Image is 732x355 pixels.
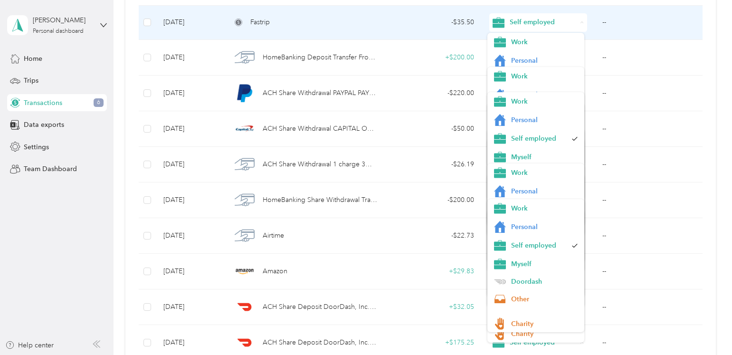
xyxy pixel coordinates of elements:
[263,52,377,63] span: HomeBanking Deposit Transfer From your share 10 Conf #: 468467636094
[156,289,224,325] td: [DATE]
[511,37,578,47] span: Work
[392,266,474,277] div: + $29.83
[511,115,578,125] span: Personal
[511,168,578,178] span: Work
[156,76,224,111] td: [DATE]
[235,190,255,210] img: HomeBanking Share Withdrawal Transfer To your share 71 Conf #: 468467636094
[511,152,578,162] span: Myself
[392,159,474,170] div: - $26.19
[263,124,377,134] span: ACH Share Withdrawal CAPITAL ONE 9279744391 CAPITAL ONE ONLINE PMT
[392,88,474,98] div: - $220.00
[510,337,577,348] span: Self employed
[595,182,702,218] td: --
[511,259,578,269] span: Myself
[595,6,702,40] td: --
[511,222,578,232] span: Personal
[235,226,255,246] img: Airtime
[156,111,224,147] td: [DATE]
[235,333,255,353] img: ACH Share Deposit DoorDash, Inc. 1800948598 DoorDash, Inc. DoorDash
[24,142,49,152] span: Settings
[250,17,270,28] span: Fastrip
[156,147,224,182] td: [DATE]
[595,111,702,147] td: --
[235,154,255,174] img: ACH Share Withdrawal 1 charge 3W4uUjWg17hCz 17jhMITcspD7|RoyalApothecary 1842392463 RoyalApotheca...
[94,98,104,107] span: 6
[33,15,92,25] div: [PERSON_NAME]
[510,17,577,28] span: Self employed
[511,277,578,287] span: Doordash
[263,266,287,277] span: Amazon
[392,52,474,63] div: + $200.00
[235,261,255,281] img: Amazon
[511,186,578,196] span: Personal
[24,98,62,108] span: Transactions
[5,340,54,350] button: Help center
[392,230,474,241] div: - $22.73
[595,76,702,111] td: --
[235,119,255,139] img: ACH Share Withdrawal CAPITAL ONE 9279744391 CAPITAL ONE ONLINE PMT
[263,195,377,205] span: HomeBanking Share Withdrawal Transfer To your share 71 Conf #: 468467636094
[511,203,578,213] span: Work
[511,96,578,106] span: Work
[263,302,377,312] span: ACH Share Deposit DoorDash, Inc. 1800948598 DoorDash, Inc. DoorDash
[511,329,578,339] span: Charity
[156,218,224,254] td: [DATE]
[392,302,474,312] div: + $32.05
[595,40,702,76] td: --
[392,337,474,348] div: + $175.25
[156,6,224,40] td: [DATE]
[24,54,42,64] span: Home
[263,159,377,170] span: ACH Share Withdrawal 1 charge 3W4uUjWg17hCz 17jhMITcspD7|RoyalApothecary 1842392463 RoyalApotheca...
[263,337,377,348] span: ACH Share Deposit DoorDash, Inc. 1800948598 DoorDash, Inc. DoorDash
[511,90,578,100] span: Personal
[511,134,568,144] span: Self employed
[263,230,284,241] span: Airtime
[511,294,578,304] span: Other
[263,88,377,98] span: ACH Share Withdrawal PAYPAL PAYPALSI77 PAYPAL INST XFER
[235,83,255,103] img: ACH Share Withdrawal PAYPAL PAYPALSI77 PAYPAL INST XFER
[235,48,255,67] img: HomeBanking Deposit Transfer From your share 10 Conf #: 468467636094
[679,302,732,355] iframe: Everlance-gr Chat Button Frame
[511,71,578,81] span: Work
[156,254,224,289] td: [DATE]
[511,319,578,329] span: Charity
[595,254,702,289] td: --
[392,195,474,205] div: - $200.00
[595,289,702,325] td: --
[156,40,224,76] td: [DATE]
[24,120,64,130] span: Data exports
[494,279,506,285] img: Legacy Icon [Doordash]
[156,182,224,218] td: [DATE]
[392,17,474,28] div: - $35.50
[235,297,255,317] img: ACH Share Deposit DoorDash, Inc. 1800948598 DoorDash, Inc. DoorDash
[392,124,474,134] div: - $50.00
[595,218,702,254] td: --
[33,29,84,34] div: Personal dashboard
[511,56,578,66] span: Personal
[511,240,568,250] span: Self employed
[24,164,77,174] span: Team Dashboard
[24,76,38,86] span: Trips
[595,147,702,182] td: --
